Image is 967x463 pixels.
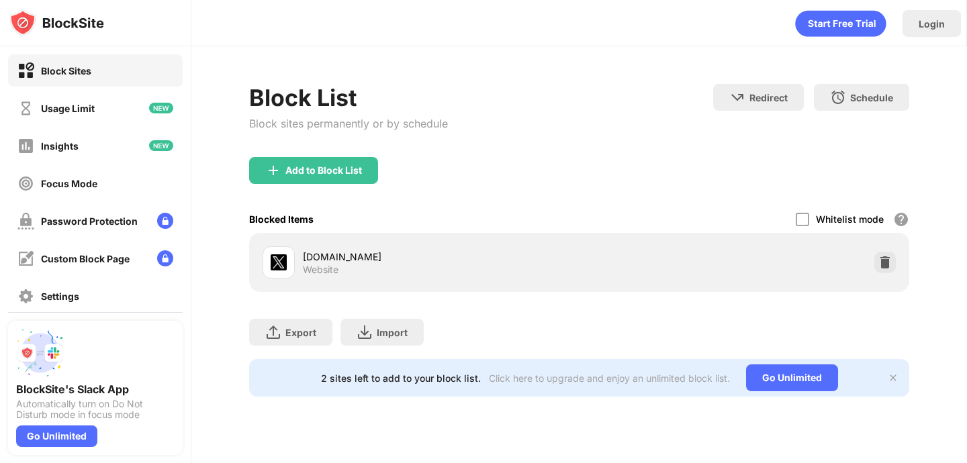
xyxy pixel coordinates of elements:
[17,250,34,267] img: customize-block-page-off.svg
[746,364,838,391] div: Go Unlimited
[41,65,91,76] div: Block Sites
[41,291,79,302] div: Settings
[249,117,448,130] div: Block sites permanently or by schedule
[157,250,173,266] img: lock-menu.svg
[377,327,408,338] div: Import
[41,140,79,152] div: Insights
[149,140,173,151] img: new-icon.svg
[17,138,34,154] img: insights-off.svg
[249,213,314,225] div: Blocked Items
[41,178,97,189] div: Focus Mode
[17,62,34,79] img: block-on.svg
[285,327,316,338] div: Export
[888,372,899,383] img: x-button.svg
[321,372,481,384] div: 2 sites left to add to your block list.
[17,175,34,192] img: focus-off.svg
[816,213,884,225] div: Whitelist mode
[9,9,104,36] img: logo-blocksite.svg
[16,382,175,396] div: BlockSite's Slack App
[303,250,579,264] div: [DOMAIN_NAME]
[17,288,34,305] img: settings-off.svg
[41,253,130,264] div: Custom Block Page
[17,213,34,229] img: password-protection-off.svg
[149,103,173,113] img: new-icon.svg
[16,399,175,420] div: Automatically turn on Do Not Disturb mode in focus mode
[271,254,287,270] img: favicons
[249,84,448,111] div: Block List
[157,213,173,229] img: lock-menu.svg
[795,10,886,37] div: animation
[16,329,64,377] img: push-slack.svg
[41,215,138,227] div: Password Protection
[489,372,730,384] div: Click here to upgrade and enjoy an unlimited block list.
[749,92,788,103] div: Redirect
[16,425,97,447] div: Go Unlimited
[303,264,338,276] div: Website
[850,92,893,103] div: Schedule
[41,103,95,114] div: Usage Limit
[17,100,34,117] img: time-usage-off.svg
[919,18,945,30] div: Login
[285,165,362,176] div: Add to Block List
